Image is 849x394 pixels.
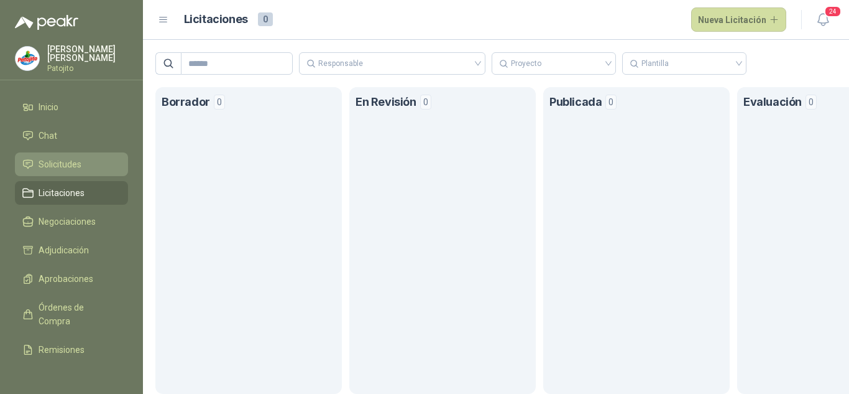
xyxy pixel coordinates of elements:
[15,181,128,205] a: Licitaciones
[15,152,128,176] a: Solicitudes
[162,93,210,111] h1: Borrador
[812,9,834,31] button: 24
[16,47,39,70] img: Company Logo
[420,95,431,110] span: 0
[39,272,93,286] span: Aprobaciones
[15,124,128,148] a: Chat
[39,215,96,228] span: Negociaciones
[15,210,128,233] a: Negociaciones
[47,45,128,62] p: [PERSON_NAME] [PERSON_NAME]
[214,95,225,110] span: 0
[39,157,81,171] span: Solicitudes
[258,12,273,26] span: 0
[39,129,57,143] span: Chat
[39,301,116,328] span: Órdenes de Compra
[743,93,802,111] h1: Evaluación
[15,15,78,30] img: Logo peakr
[691,7,787,32] button: Nueva Licitación
[824,6,842,17] span: 24
[15,296,128,333] a: Órdenes de Compra
[15,267,128,291] a: Aprobaciones
[47,65,128,72] p: Patojito
[15,238,128,262] a: Adjudicación
[39,243,89,257] span: Adjudicación
[549,93,602,111] h1: Publicada
[39,100,58,114] span: Inicio
[15,95,128,119] a: Inicio
[356,93,416,111] h1: En Revisión
[605,95,617,110] span: 0
[39,343,85,357] span: Remisiones
[15,338,128,362] a: Remisiones
[805,95,817,110] span: 0
[184,11,248,29] h1: Licitaciones
[39,186,85,200] span: Licitaciones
